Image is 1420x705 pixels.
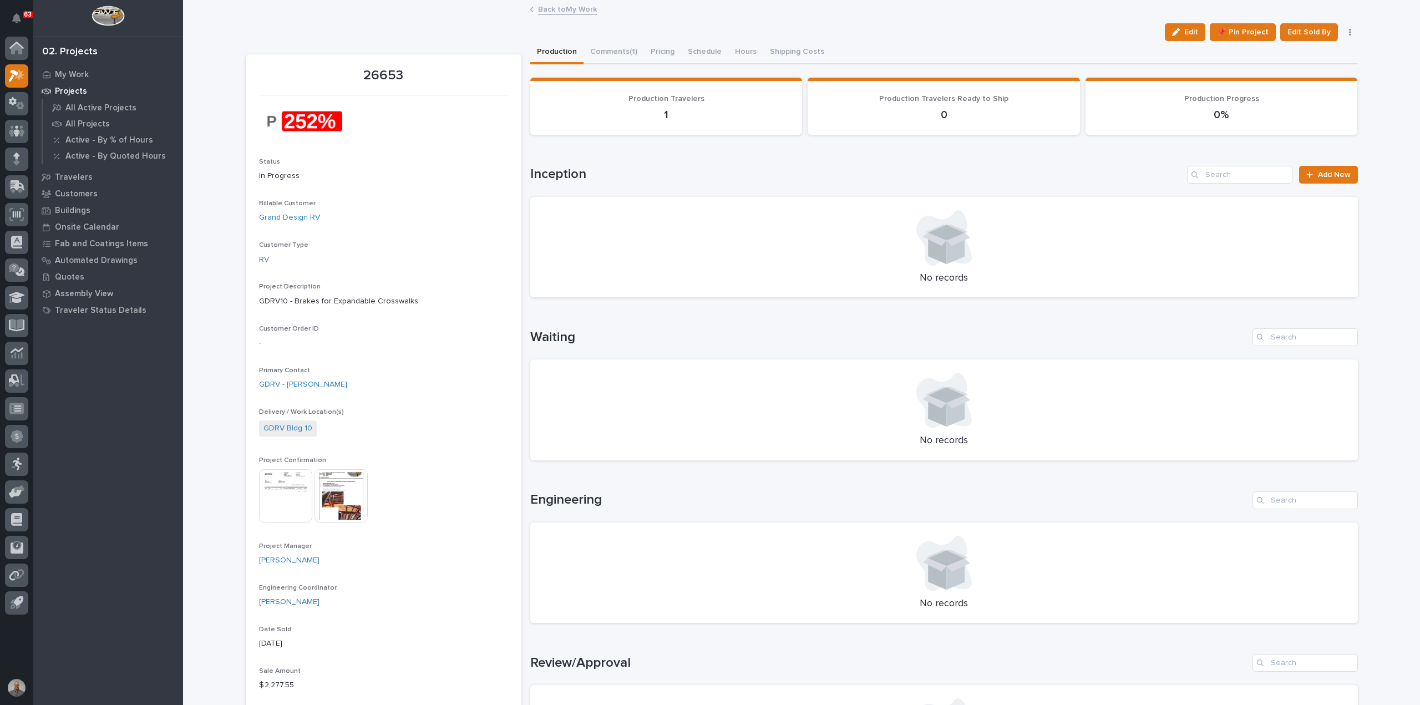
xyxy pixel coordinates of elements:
[55,87,87,97] p: Projects
[33,268,183,285] a: Quotes
[644,41,681,64] button: Pricing
[879,95,1008,103] span: Production Travelers Ready to Ship
[42,46,98,58] div: 02. Projects
[259,367,310,374] span: Primary Contact
[259,585,337,591] span: Engineering Coordinator
[1252,328,1358,346] input: Search
[821,108,1067,121] p: 0
[544,272,1345,285] p: No records
[14,13,28,31] div: Notifications63
[33,66,183,83] a: My Work
[763,41,831,64] button: Shipping Costs
[544,435,1345,447] p: No records
[259,296,508,307] p: GDRV10 - Brakes for Expandable Crosswalks
[530,166,1183,182] h1: Inception
[259,68,508,84] p: 26653
[259,326,319,332] span: Customer Order ID
[33,185,183,202] a: Customers
[1287,26,1331,39] span: Edit Sold By
[1252,654,1358,672] input: Search
[33,83,183,99] a: Projects
[55,70,89,80] p: My Work
[55,239,148,249] p: Fab and Coatings Items
[92,6,124,26] img: Workspace Logo
[259,242,308,248] span: Customer Type
[1318,171,1351,179] span: Add New
[259,254,269,266] a: RV
[33,252,183,268] a: Automated Drawings
[259,409,344,415] span: Delivery / Work Location(s)
[33,235,183,252] a: Fab and Coatings Items
[5,7,28,30] button: Notifications
[259,638,508,650] p: [DATE]
[1165,23,1205,41] button: Edit
[1280,23,1338,41] button: Edit Sold By
[24,11,32,18] p: 63
[33,202,183,219] a: Buildings
[55,222,119,232] p: Onsite Calendar
[1099,108,1345,121] p: 0%
[259,170,508,182] p: In Progress
[259,457,326,464] span: Project Confirmation
[1184,27,1198,37] span: Edit
[55,306,146,316] p: Traveler Status Details
[55,173,93,182] p: Travelers
[584,41,644,64] button: Comments (1)
[1184,95,1259,103] span: Production Progress
[55,289,113,299] p: Assembly View
[259,596,319,608] a: [PERSON_NAME]
[43,132,183,148] a: Active - By % of Hours
[530,329,1248,346] h1: Waiting
[65,135,153,145] p: Active - By % of Hours
[259,626,291,633] span: Date Sold
[259,668,301,674] span: Sale Amount
[259,337,508,349] p: -
[33,302,183,318] a: Traveler Status Details
[259,379,347,390] a: GDRV - [PERSON_NAME]
[259,200,316,207] span: Billable Customer
[263,423,312,434] a: GDRV Bldg 10
[259,159,280,165] span: Status
[728,41,763,64] button: Hours
[5,676,28,699] button: users-avatar
[65,151,166,161] p: Active - By Quoted Hours
[259,555,319,566] a: [PERSON_NAME]
[259,543,312,550] span: Project Manager
[1299,166,1357,184] a: Add New
[259,102,342,140] img: sEC37X-XiVg1NHzJy5t7qclO6AWLTo-mHVAAdAD38g0
[259,679,508,691] p: $ 2,277.55
[55,256,138,266] p: Automated Drawings
[55,272,84,282] p: Quotes
[43,148,183,164] a: Active - By Quoted Hours
[43,116,183,131] a: All Projects
[33,169,183,185] a: Travelers
[530,492,1248,508] h1: Engineering
[1210,23,1276,41] button: 📌 Pin Project
[33,219,183,235] a: Onsite Calendar
[628,95,704,103] span: Production Travelers
[1252,491,1358,509] input: Search
[65,103,136,113] p: All Active Projects
[538,2,597,15] a: Back toMy Work
[259,283,321,290] span: Project Description
[530,41,584,64] button: Production
[55,206,90,216] p: Buildings
[544,108,789,121] p: 1
[33,285,183,302] a: Assembly View
[544,598,1345,610] p: No records
[65,119,110,129] p: All Projects
[43,100,183,115] a: All Active Projects
[681,41,728,64] button: Schedule
[1187,166,1292,184] input: Search
[1217,26,1269,39] span: 📌 Pin Project
[55,189,98,199] p: Customers
[259,212,320,224] a: Grand Design RV
[530,655,1248,671] h1: Review/Approval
